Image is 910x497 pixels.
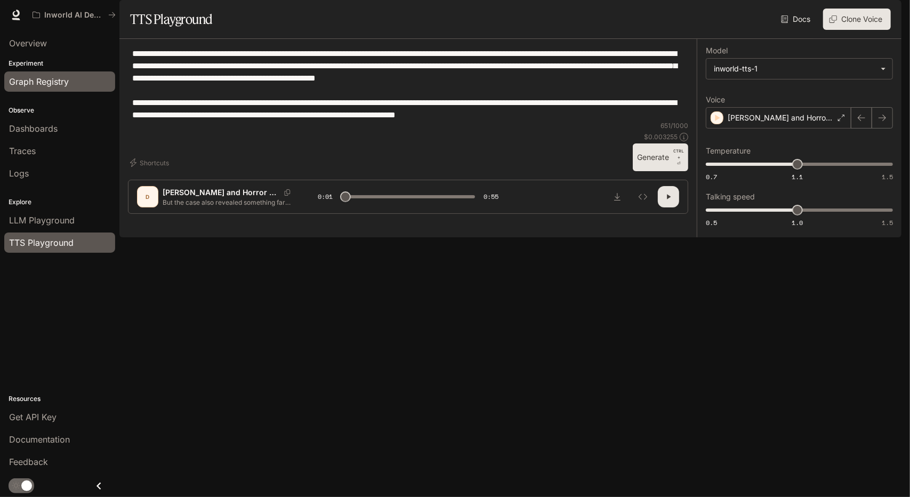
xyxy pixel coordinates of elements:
[706,147,751,155] p: Temperature
[633,143,688,171] button: GenerateCTRL +⏎
[163,198,297,207] p: But the case also revealed something far more troubling about [PERSON_NAME] reign. The retroactiv...
[318,191,333,202] span: 0:01
[714,63,875,74] div: inworld-tts-1
[607,186,628,207] button: Download audio
[706,218,717,227] span: 0.5
[673,148,684,167] p: ⏎
[163,187,280,198] p: [PERSON_NAME] and Horror Storyteller
[728,113,834,123] p: [PERSON_NAME] and Horror Storyteller
[882,218,893,227] span: 1.5
[779,9,815,30] a: Docs
[139,188,156,205] div: D
[661,121,688,130] p: 651 / 1000
[706,193,755,201] p: Talking speed
[280,189,295,196] button: Copy Voice ID
[28,4,120,26] button: All workspaces
[128,154,173,171] button: Shortcuts
[632,186,654,207] button: Inspect
[706,59,892,79] div: inworld-tts-1
[792,218,803,227] span: 1.0
[484,191,498,202] span: 0:55
[706,96,725,103] p: Voice
[130,9,213,30] h1: TTS Playground
[706,172,717,181] span: 0.7
[882,172,893,181] span: 1.5
[823,9,891,30] button: Clone Voice
[673,148,684,161] p: CTRL +
[706,47,728,54] p: Model
[792,172,803,181] span: 1.1
[44,11,104,20] p: Inworld AI Demos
